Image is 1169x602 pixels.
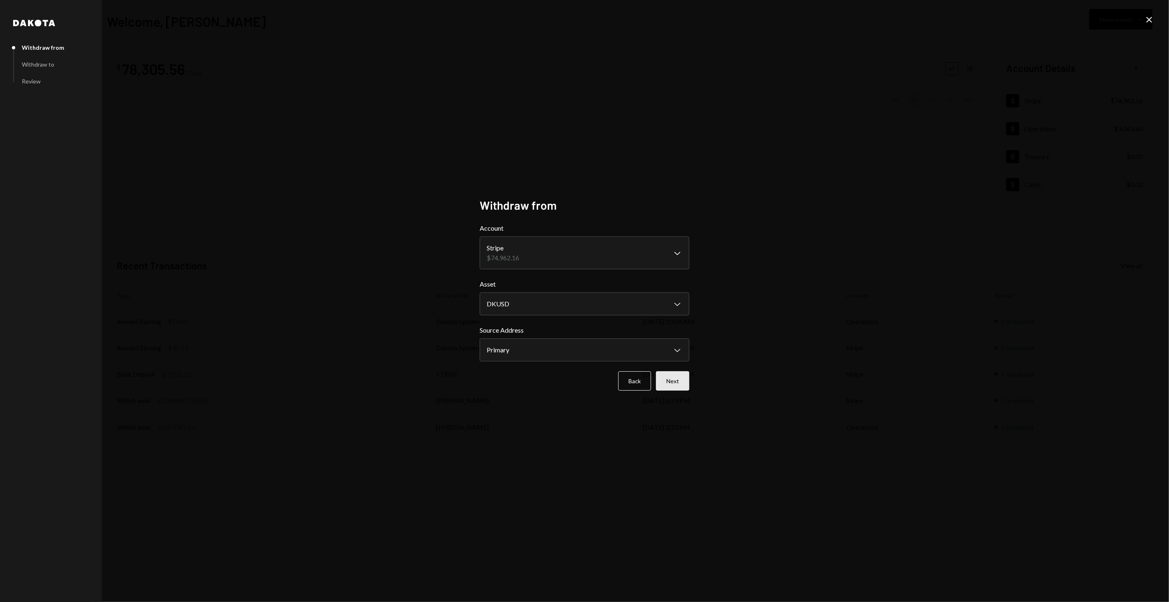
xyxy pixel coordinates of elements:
h2: Withdraw from [480,197,689,213]
label: Account [480,223,689,233]
div: Withdraw to [22,61,54,68]
button: Asset [480,292,689,315]
div: Withdraw from [22,44,64,51]
button: Account [480,236,689,269]
button: Back [618,371,651,391]
button: Source Address [480,338,689,361]
button: Next [656,371,689,391]
label: Asset [480,279,689,289]
div: Review [22,78,41,85]
label: Source Address [480,325,689,335]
